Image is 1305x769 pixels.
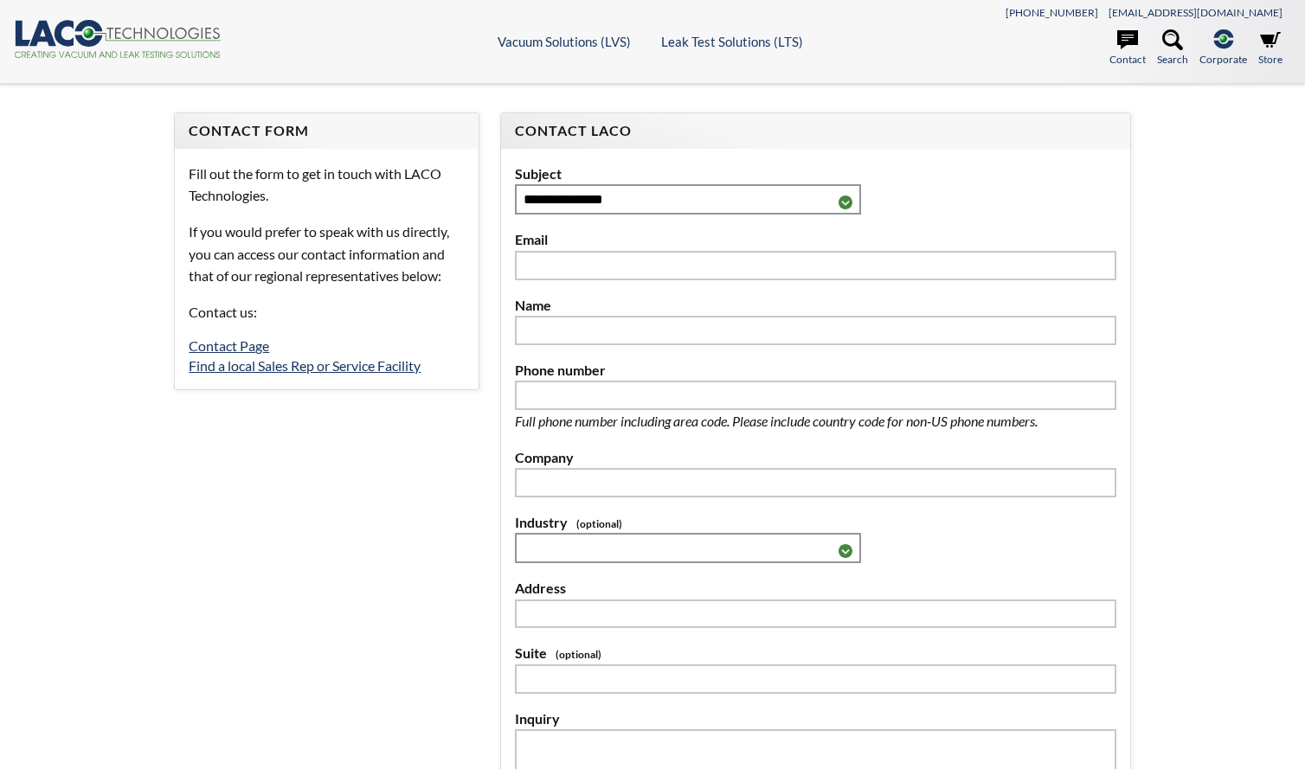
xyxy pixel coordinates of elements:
[189,122,464,140] h4: Contact Form
[1199,51,1247,67] span: Corporate
[515,163,1116,185] label: Subject
[515,511,1116,534] label: Industry
[1157,29,1188,67] a: Search
[1006,6,1098,19] a: [PHONE_NUMBER]
[189,301,464,324] p: Contact us:
[498,34,631,49] a: Vacuum Solutions (LVS)
[661,34,803,49] a: Leak Test Solutions (LTS)
[515,122,1116,140] h4: Contact LACO
[1109,29,1146,67] a: Contact
[1258,29,1282,67] a: Store
[189,357,421,374] a: Find a local Sales Rep or Service Facility
[189,221,464,287] p: If you would prefer to speak with us directly, you can access our contact information and that of...
[515,642,1116,664] label: Suite
[515,294,1116,317] label: Name
[515,446,1116,469] label: Company
[189,337,269,354] a: Contact Page
[515,708,1116,730] label: Inquiry
[515,410,1095,433] p: Full phone number including area code. Please include country code for non-US phone numbers.
[515,228,1116,251] label: Email
[515,359,1116,381] label: Phone number
[515,577,1116,599] label: Address
[1109,6,1282,19] a: [EMAIL_ADDRESS][DOMAIN_NAME]
[189,163,464,207] p: Fill out the form to get in touch with LACO Technologies.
